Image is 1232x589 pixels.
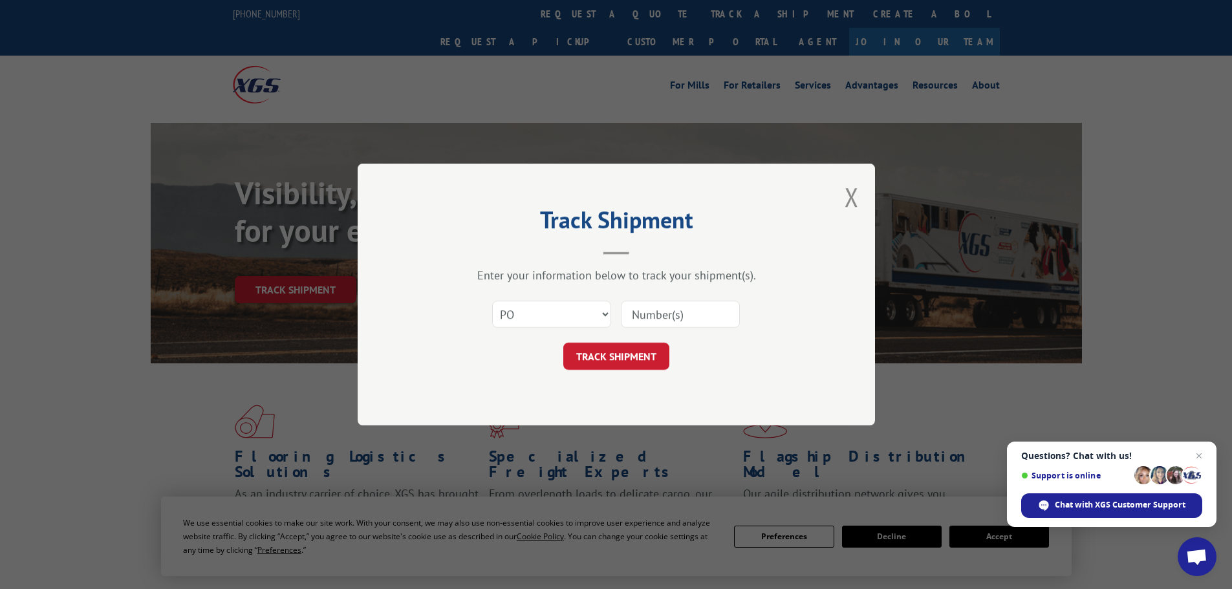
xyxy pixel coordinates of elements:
[1055,499,1185,511] span: Chat with XGS Customer Support
[1021,451,1202,461] span: Questions? Chat with us!
[1021,493,1202,518] div: Chat with XGS Customer Support
[563,343,669,370] button: TRACK SHIPMENT
[621,301,740,328] input: Number(s)
[1021,471,1130,480] span: Support is online
[1178,537,1216,576] div: Open chat
[845,180,859,214] button: Close modal
[422,211,810,235] h2: Track Shipment
[422,268,810,283] div: Enter your information below to track your shipment(s).
[1191,448,1207,464] span: Close chat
